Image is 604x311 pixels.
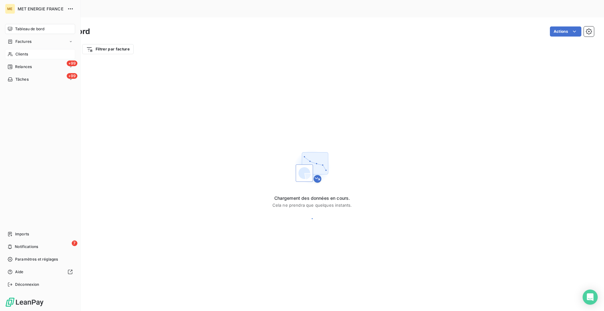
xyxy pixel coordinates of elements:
span: Paramètres et réglages [15,256,58,262]
span: Factures [15,39,31,44]
a: Clients [5,49,75,59]
div: Open Intercom Messenger [583,290,598,305]
span: Chargement des données en cours. [272,195,352,201]
a: +99Relances [5,62,75,72]
span: Déconnexion [15,282,39,287]
a: Tableau de bord [5,24,75,34]
a: Paramètres et réglages [5,254,75,264]
span: Tableau de bord [15,26,44,32]
span: Relances [15,64,32,70]
a: Factures [5,37,75,47]
span: Tâches [15,77,29,82]
span: Imports [15,231,29,237]
span: Clients [15,51,28,57]
a: +99Tâches [5,74,75,84]
button: Filtrer par facture [82,44,134,54]
a: Imports [5,229,75,239]
span: Notifications [15,244,38,250]
button: Actions [550,26,581,37]
span: Aide [15,269,24,275]
img: Logo LeanPay [5,297,44,307]
span: +99 [67,60,77,66]
span: Cela ne prendra que quelques instants. [272,203,352,208]
a: Aide [5,267,75,277]
img: First time [292,147,332,187]
span: +99 [67,73,77,79]
span: 7 [72,240,77,246]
